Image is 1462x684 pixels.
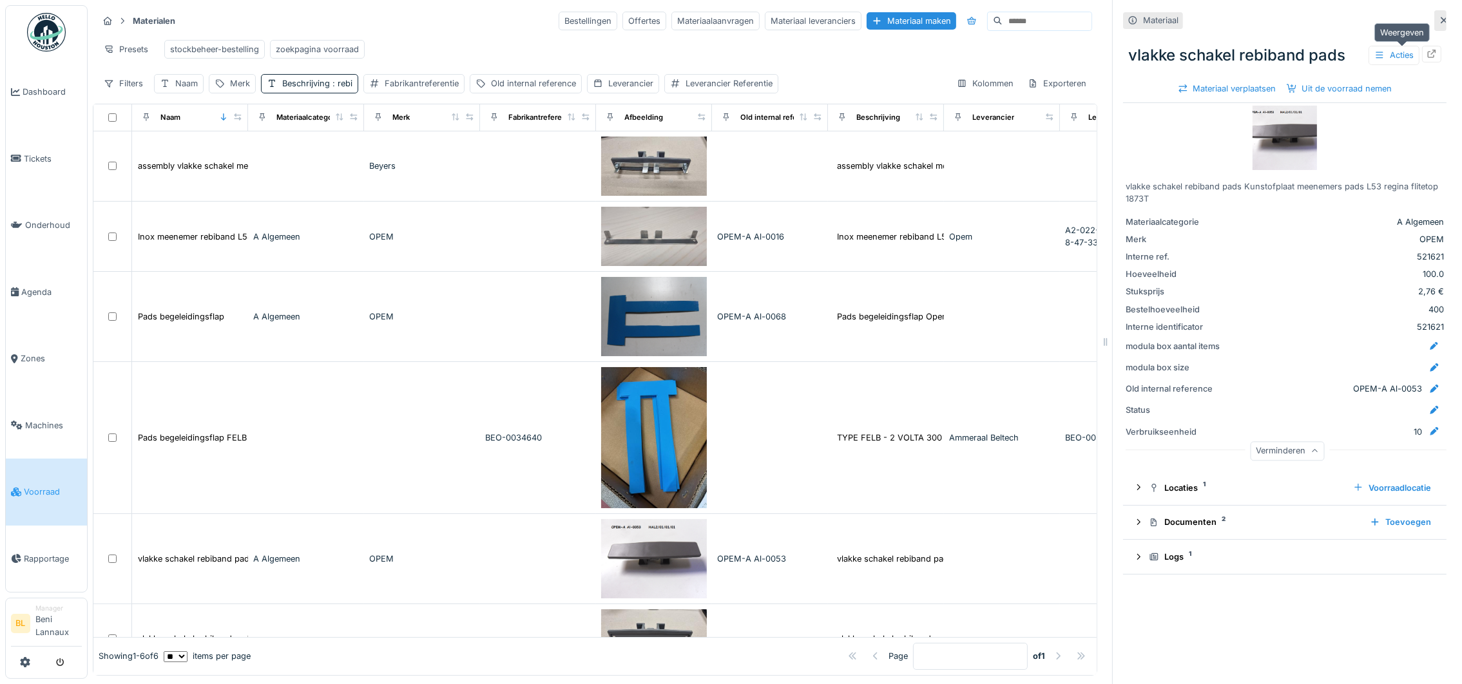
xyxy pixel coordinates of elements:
a: Agenda [6,259,87,326]
div: vlakke schakel rebiband pads gefreesd voor mont... [837,632,1041,645]
div: OPEM [1227,233,1444,245]
img: assembly vlakke schakel met meenemer voor Rebiband L58 [601,137,707,196]
div: OPEM [369,553,475,565]
div: OPEM [369,231,475,243]
div: A Algemeen [253,310,359,323]
div: 100.0 [1227,268,1444,280]
div: Materiaalcategorie [276,112,341,123]
a: Machines [6,392,87,459]
div: vlakke schakel rebiband pads Kunstofplaat meenemers pads L53 regina flitetop 1873T [1126,180,1444,205]
div: Inox meenemer rebiband L58 [138,231,253,243]
a: Dashboard [6,59,87,126]
div: BEO-0034640 [485,432,591,444]
span: Rapportage [24,553,82,565]
div: Merk [1126,233,1222,245]
div: A Algemeen [253,231,359,243]
div: Interne identificator [1126,321,1222,333]
li: Beni Lannaux [35,603,82,643]
span: Zones [21,352,82,365]
div: Manager [35,603,82,613]
div: Logs [1149,551,1431,563]
span: Onderhoud [25,219,82,231]
div: Merk [392,112,410,123]
div: TYPE FELB - 2 VOLTA 300 x 160 mm CODE: TRMI0000... [837,432,1062,444]
div: Filters [98,74,149,93]
span: Opem [949,232,972,242]
div: Showing 1 - 6 of 6 [99,650,159,662]
div: vlakke schakel rebiband pads [1123,39,1447,72]
a: BL ManagerBeni Lannaux [11,603,82,647]
span: Tickets [24,153,82,165]
div: Materiaal [1143,14,1178,26]
div: 521621 [1227,321,1444,333]
div: OPEM [369,310,475,323]
div: assembly vlakke schakel met meenemer voor Rebib... [837,160,1046,172]
div: Materiaal verplaatsen [1173,80,1282,97]
a: Voorraad [6,459,87,526]
div: items per page [164,650,251,662]
img: vlakke schakel rebiband pads gefreesd [601,609,707,669]
div: Hoeveelheid [1126,268,1222,280]
div: Verbruikseenheid [1126,426,1222,438]
div: Naam [175,77,198,90]
img: Pads begeleidingsflap [601,277,707,356]
div: OPEM-A Al-0068 [717,310,823,323]
div: Materiaal maken [867,12,956,30]
div: Pads begeleidingsflap Opem stijvere versie re... [837,310,1023,323]
div: Locaties [1149,482,1343,494]
div: Weergeven [1374,23,1430,42]
img: Badge_color-CXgf-gQk.svg [27,13,66,52]
div: Old internal reference [491,77,576,90]
div: assembly vlakke schakel met meenemer voor Rebiband L58 [138,160,371,172]
span: Agenda [21,286,82,298]
div: Stuksprijs [1126,285,1222,298]
div: Old internal reference [1126,383,1222,395]
div: Voorraadlocatie [1348,479,1436,497]
div: Pads begeleidingsflap [138,310,224,323]
div: Pads begeleidingsflap FELB - 2 VOLTA 300 x 160 mm [138,432,349,444]
span: Machines [25,419,82,432]
div: Interne ref. [1126,251,1222,263]
div: Toevoegen [1365,513,1436,531]
strong: Materialen [128,15,180,27]
div: 10 [1414,426,1422,438]
div: vlakke schakel rebiband pads gefreesd [138,632,291,645]
div: Uit de voorraad nemen [1282,80,1398,97]
img: Pads begeleidingsflap FELB - 2 VOLTA 300 x 160 mm [601,367,707,508]
div: Presets [98,40,154,59]
div: Page [889,650,908,662]
span: Ammeraal Beltech [949,433,1019,442]
div: 521621 [1227,251,1444,263]
div: Materiaalcategorie [1126,216,1222,228]
div: Kolommen [951,74,1019,93]
summary: Locaties1Voorraadlocatie [1128,476,1441,500]
div: zoekpagina voorraad [276,43,359,55]
div: OPEM-A Al-0053 [1353,383,1422,395]
div: Beyers [369,160,475,172]
img: Inox meenemer rebiband L58 [601,207,707,266]
div: Leverancier Referentie [1088,112,1169,123]
div: 2,76 € [1227,285,1444,298]
summary: Logs1 [1128,545,1441,569]
div: Beschrijving [856,112,900,123]
div: Acties [1369,46,1419,64]
div: Merk [230,77,250,90]
div: modula box size [1126,361,1222,374]
div: OPEM-A Al-0016 [717,231,823,243]
div: Leverancier [972,112,1014,123]
div: Afbeelding [624,112,663,123]
a: Tickets [6,126,87,193]
div: modula box aantal items [1126,340,1222,352]
a: Onderhoud [6,192,87,259]
span: A2-022-P1 Piece en inox 8-47-33-47-8 [1065,225,1162,247]
div: Old internal reference [740,112,818,123]
div: Fabrikantreferentie [385,77,459,90]
div: Fabrikantreferentie [508,112,575,123]
div: Bestelhoeveelheid [1126,303,1222,316]
span: Dashboard [23,86,82,98]
div: Offertes [622,12,666,30]
div: Leverancier Referentie [686,77,773,90]
div: Beschrijving [282,77,352,90]
div: stockbeheer-bestelling [170,43,259,55]
div: Status [1126,404,1222,416]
